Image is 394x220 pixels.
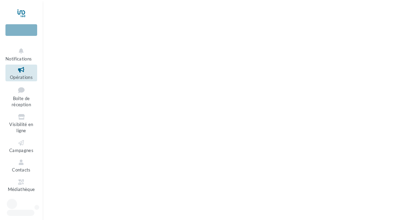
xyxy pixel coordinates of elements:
[12,167,31,173] span: Contacts
[5,24,37,36] div: Nouvelle campagne
[5,177,37,194] a: Médiathèque
[5,112,37,135] a: Visibilité en ligne
[5,196,37,213] a: Calendrier
[5,56,32,61] span: Notifications
[9,122,33,134] span: Visibilité en ligne
[5,65,37,81] a: Opérations
[10,74,33,80] span: Opérations
[5,84,37,109] a: Boîte de réception
[5,138,37,154] a: Campagnes
[8,187,35,192] span: Médiathèque
[9,148,33,153] span: Campagnes
[12,96,31,108] span: Boîte de réception
[5,157,37,174] a: Contacts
